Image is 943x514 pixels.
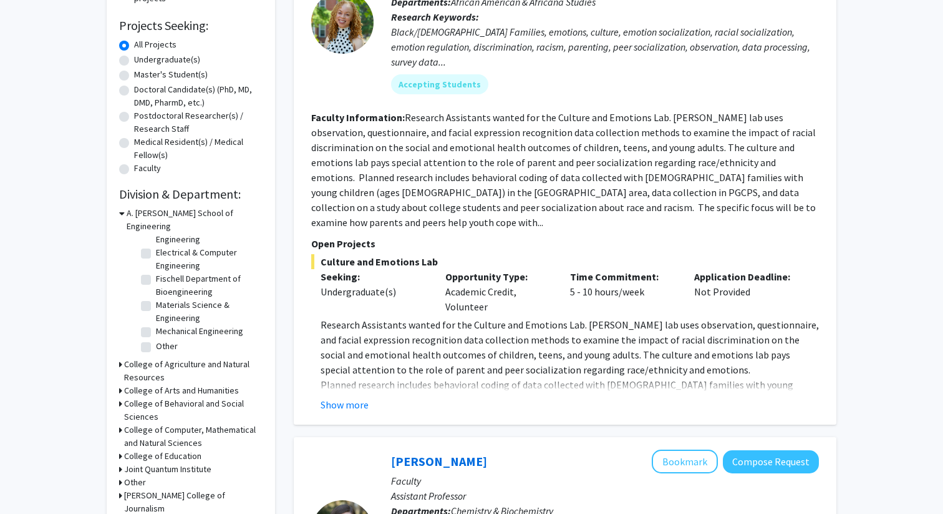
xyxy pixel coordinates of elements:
[570,269,676,284] p: Time Commitment:
[156,325,243,338] label: Mechanical Engineering
[124,463,211,476] h3: Joint Quantum Institute
[156,272,259,299] label: Fischell Department of Bioengineering
[391,24,819,69] div: Black/[DEMOGRAPHIC_DATA] Families, emotions, culture, emotion socialization, racial socialization...
[124,358,263,384] h3: College of Agriculture and Natural Resources
[134,83,263,109] label: Doctoral Candidate(s) (PhD, MD, DMD, PharmD, etc.)
[124,384,239,397] h3: College of Arts and Humanities
[321,377,819,452] p: Planned research includes behavioral coding of data collected with [DEMOGRAPHIC_DATA] families wi...
[723,450,819,473] button: Compose Request to Leah Dodson
[134,68,208,81] label: Master's Student(s)
[156,220,259,246] label: Civil & Environmental Engineering
[124,450,201,463] h3: College of Education
[9,458,53,505] iframe: Chat
[134,109,263,136] label: Postdoctoral Researcher(s) / Research Staff
[311,254,819,269] span: Culture and Emotions Lab
[156,340,178,353] label: Other
[156,246,259,272] label: Electrical & Computer Engineering
[311,111,816,229] fg-read-more: Research Assistants wanted for the Culture and Emotions Lab. [PERSON_NAME] lab uses observation, ...
[391,11,479,23] b: Research Keywords:
[321,284,427,299] div: Undergraduate(s)
[321,397,369,412] button: Show more
[134,38,177,51] label: All Projects
[119,18,263,33] h2: Projects Seeking:
[156,299,259,325] label: Materials Science & Engineering
[321,317,819,377] p: Research Assistants wanted for the Culture and Emotions Lab. [PERSON_NAME] lab uses observation, ...
[685,269,810,314] div: Not Provided
[391,473,819,488] p: Faculty
[311,111,405,124] b: Faculty Information:
[124,397,263,423] h3: College of Behavioral and Social Sciences
[391,74,488,94] mat-chip: Accepting Students
[694,269,800,284] p: Application Deadline:
[124,423,263,450] h3: College of Computer, Mathematical and Natural Sciences
[119,187,263,202] h2: Division & Department:
[652,450,718,473] button: Add Leah Dodson to Bookmarks
[391,453,487,469] a: [PERSON_NAME]
[311,236,819,251] p: Open Projects
[436,269,561,314] div: Academic Credit, Volunteer
[391,488,819,503] p: Assistant Professor
[561,269,685,314] div: 5 - 10 hours/week
[134,162,161,175] label: Faculty
[127,207,263,233] h3: A. [PERSON_NAME] School of Engineering
[134,136,263,162] label: Medical Resident(s) / Medical Fellow(s)
[124,476,146,489] h3: Other
[321,269,427,284] p: Seeking:
[445,269,551,284] p: Opportunity Type:
[134,53,200,66] label: Undergraduate(s)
